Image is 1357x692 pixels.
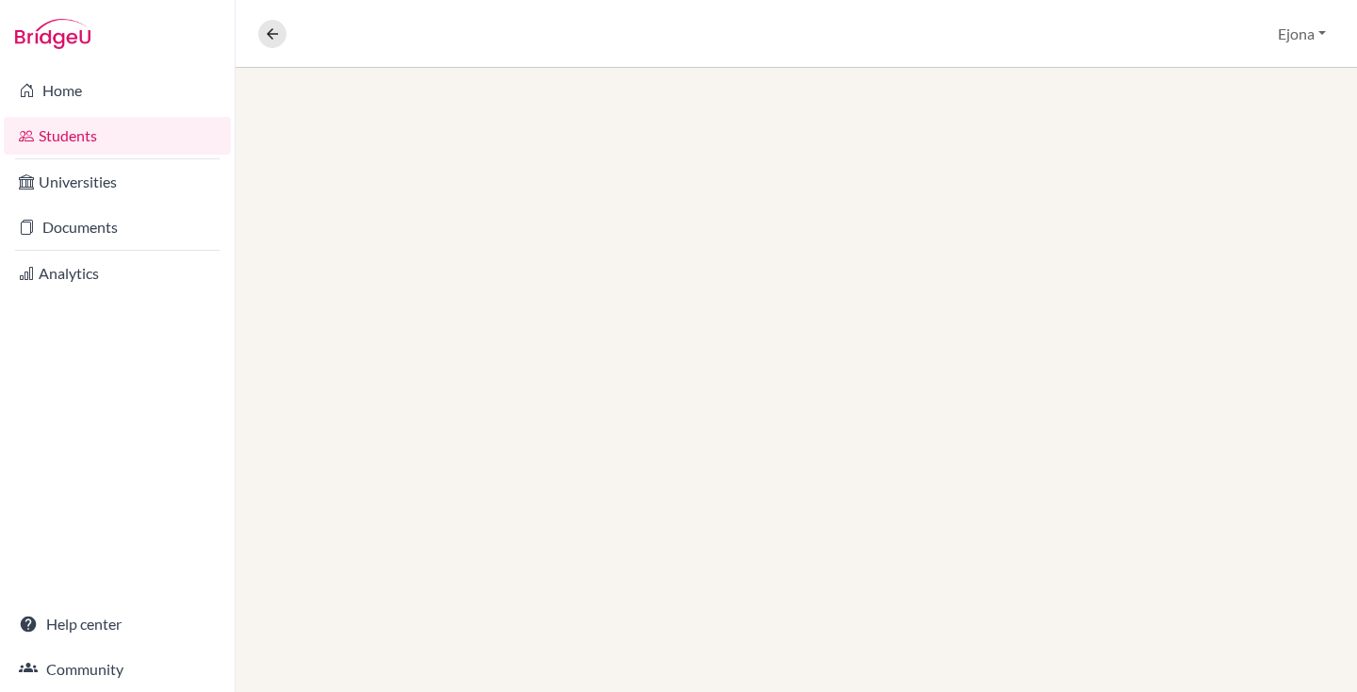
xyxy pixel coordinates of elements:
a: Documents [4,208,231,246]
img: Bridge-U [15,19,90,49]
a: Analytics [4,255,231,292]
a: Universities [4,163,231,201]
a: Students [4,117,231,155]
a: Home [4,72,231,109]
button: Ejona [1269,16,1334,52]
a: Help center [4,605,231,643]
a: Community [4,651,231,688]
